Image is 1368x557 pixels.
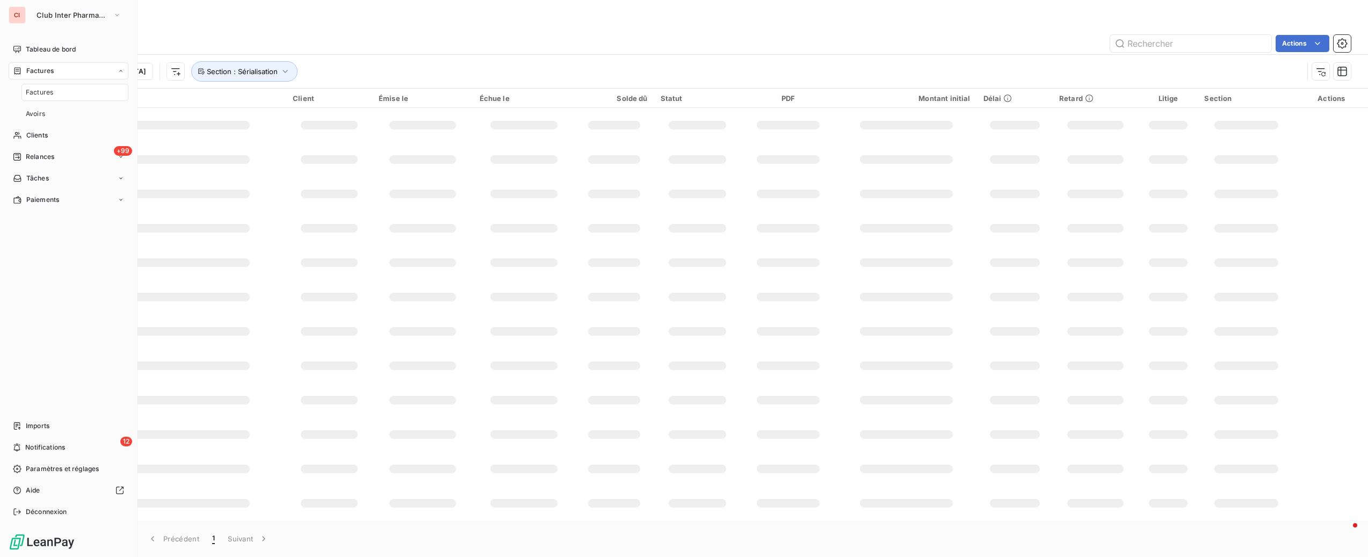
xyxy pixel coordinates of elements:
div: Délai [983,94,1046,103]
div: Échue le [480,94,568,103]
div: Solde dû [581,94,648,103]
span: Aide [26,486,40,495]
span: 1 [212,533,215,544]
button: Section : Sérialisation [191,61,298,82]
iframe: Intercom live chat [1331,520,1357,546]
span: Imports [26,421,49,431]
div: CI [9,6,26,24]
div: Statut [661,94,735,103]
span: 12 [120,437,132,446]
div: Section [1204,94,1288,103]
span: Club Inter Pharmaceutique [37,11,108,19]
span: Section : Sérialisation [207,67,278,76]
span: Factures [26,66,54,76]
div: Retard [1059,94,1132,103]
div: Émise le [379,94,467,103]
button: Suivant [221,527,276,550]
span: +99 [114,146,132,156]
span: Paiements [26,195,59,205]
div: PDF [747,94,829,103]
span: Paramètres et réglages [26,464,99,474]
span: Notifications [25,443,65,452]
span: Déconnexion [26,507,67,517]
div: Client [293,94,366,103]
span: Tâches [26,173,49,183]
span: Factures [26,88,53,97]
input: Rechercher [1110,35,1271,52]
img: Logo LeanPay [9,533,75,551]
span: Relances [26,152,54,162]
a: Aide [9,482,128,499]
button: 1 [206,527,221,550]
button: Actions [1276,35,1329,52]
div: Actions [1301,94,1362,103]
button: Précédent [141,527,206,550]
div: Montant initial [842,94,970,103]
div: Litige [1145,94,1192,103]
span: Avoirs [26,109,45,119]
span: Clients [26,131,48,140]
span: Tableau de bord [26,45,76,54]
